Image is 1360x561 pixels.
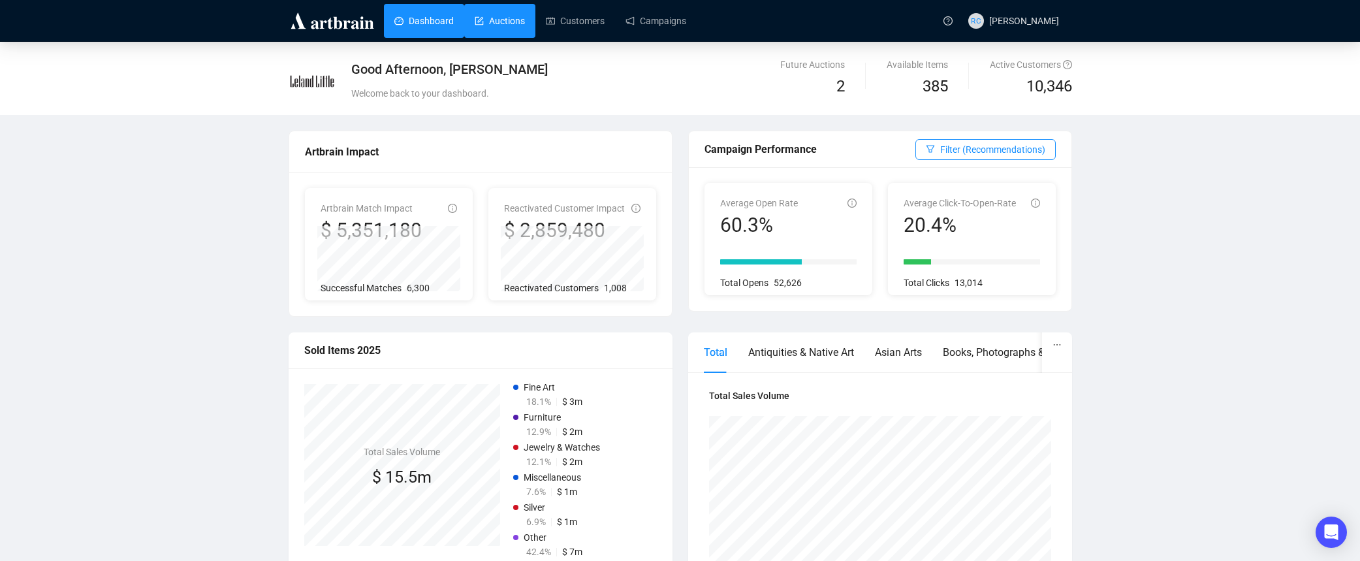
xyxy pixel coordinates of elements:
span: Successful Matches [321,283,402,293]
span: [PERSON_NAME] [989,16,1059,26]
span: Artbrain Match Impact [321,203,413,214]
div: Books, Photographs & Ephemera [943,344,1094,361]
span: 1,008 [604,283,627,293]
a: Auctions [475,4,525,38]
div: Artbrain Impact [305,144,656,160]
a: Campaigns [625,4,686,38]
div: Antiquities & Native Art [748,344,854,361]
a: Customers [546,4,605,38]
button: ellipsis [1042,332,1072,357]
span: 7.6% [526,487,546,497]
span: Furniture [524,412,561,423]
span: question-circle [943,16,953,25]
img: logo [289,10,376,31]
span: 2 [836,77,845,95]
span: $ 3m [562,396,582,407]
span: RC [971,14,981,27]
span: info-circle [448,204,457,213]
span: $ 2m [562,457,582,467]
span: question-circle [1063,60,1072,69]
h4: Total Sales Volume [709,389,1051,403]
span: 12.9% [526,426,551,437]
span: ellipsis [1052,340,1062,349]
span: info-circle [1031,199,1040,208]
span: $ 1m [557,517,577,527]
div: Asian Arts [875,344,922,361]
span: Total Clicks [904,278,949,288]
span: $ 7m [562,547,582,557]
span: filter [926,144,935,153]
div: $ 5,351,180 [321,218,422,243]
div: Good Afternoon, [PERSON_NAME] [351,60,808,78]
span: 10,346 [1026,74,1072,99]
span: $ 1m [557,487,577,497]
div: Campaign Performance [704,141,915,157]
span: Average Click-To-Open-Rate [904,198,1016,208]
div: $ 2,859,480 [504,218,625,243]
a: Dashboard [394,4,454,38]
span: $ 2m [562,426,582,437]
span: Silver [524,502,545,513]
span: 385 [923,77,948,95]
div: Open Intercom Messenger [1316,517,1347,548]
span: 6,300 [407,283,430,293]
span: Jewelry & Watches [524,442,600,453]
div: Welcome back to your dashboard. [351,86,808,101]
span: Active Customers [990,59,1072,70]
span: Total Opens [720,278,768,288]
span: Miscellaneous [524,472,581,483]
span: 42.4% [526,547,551,557]
span: 6.9% [526,517,546,527]
span: 13,014 [955,278,983,288]
div: Available Items [887,57,948,72]
span: info-circle [847,199,857,208]
div: 20.4% [904,213,1016,238]
span: Filter (Recommendations) [940,142,1045,157]
div: Sold Items 2025 [304,342,657,359]
div: 60.3% [720,213,798,238]
img: e73b4077b714-LelandLittle.jpg [289,58,335,104]
span: 18.1% [526,396,551,407]
span: Average Open Rate [720,198,798,208]
span: Reactivated Customer Impact [504,203,625,214]
button: Filter (Recommendations) [915,139,1056,160]
div: Future Auctions [780,57,845,72]
span: info-circle [631,204,640,213]
span: 52,626 [774,278,802,288]
span: 12.1% [526,457,551,467]
span: Fine Art [524,382,555,393]
span: $ 15.5m [372,468,432,487]
span: Reactivated Customers [504,283,599,293]
h4: Total Sales Volume [364,445,440,459]
div: Total [704,344,727,361]
span: Other [524,532,546,543]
